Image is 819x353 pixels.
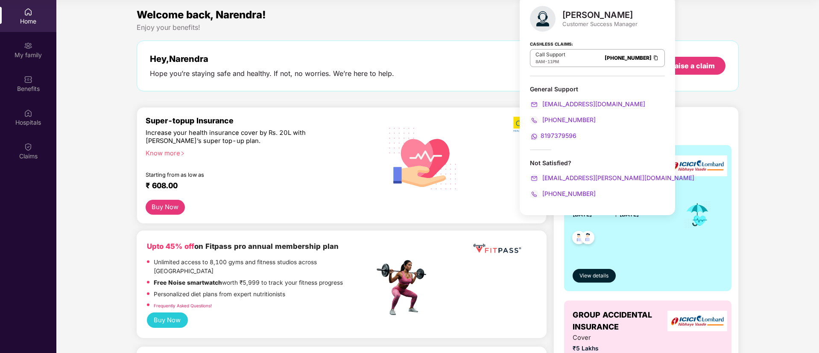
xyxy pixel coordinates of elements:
a: [PHONE_NUMBER] [530,116,596,123]
div: - [535,58,565,65]
img: svg+xml;base64,PHN2ZyB4bWxucz0iaHR0cDovL3d3dy53My5vcmcvMjAwMC9zdmciIHdpZHRoPSIyMCIgaGVpZ2h0PSIyMC... [530,190,538,198]
a: [EMAIL_ADDRESS][PERSON_NAME][DOMAIN_NAME] [530,174,694,181]
div: Not Satisfied? [530,159,665,198]
img: svg+xml;base64,PHN2ZyB4bWxucz0iaHR0cDovL3d3dy53My5vcmcvMjAwMC9zdmciIHdpZHRoPSIyMCIgaGVpZ2h0PSIyMC... [530,116,538,125]
span: [EMAIL_ADDRESS][DOMAIN_NAME] [541,100,645,108]
div: Customer Success Manager [562,20,638,28]
span: 8197379596 [541,132,576,139]
span: 11PM [547,59,559,64]
span: [PHONE_NUMBER] [541,116,596,123]
img: Clipboard Icon [652,54,659,61]
span: [EMAIL_ADDRESS][PERSON_NAME][DOMAIN_NAME] [541,174,694,181]
span: [PHONE_NUMBER] [541,190,596,197]
strong: Cashless Claims: [530,39,573,48]
img: svg+xml;base64,PHN2ZyB4bWxucz0iaHR0cDovL3d3dy53My5vcmcvMjAwMC9zdmciIHdpZHRoPSIyMCIgaGVpZ2h0PSIyMC... [530,174,538,183]
img: svg+xml;base64,PHN2ZyB4bWxucz0iaHR0cDovL3d3dy53My5vcmcvMjAwMC9zdmciIHdpZHRoPSIyMCIgaGVpZ2h0PSIyMC... [530,100,538,109]
a: Frequently Asked Questions! [154,303,212,308]
div: General Support [530,85,665,141]
button: Buy Now [147,312,188,328]
a: 8197379596 [530,132,576,139]
img: svg+xml;base64,PHN2ZyB4bWxucz0iaHR0cDovL3d3dy53My5vcmcvMjAwMC9zdmciIHdpZHRoPSIyMCIgaGVpZ2h0PSIyMC... [530,132,538,141]
span: 8AM [535,59,545,64]
span: Cover [573,333,658,343]
div: Not Satisfied? [530,159,665,167]
div: General Support [530,85,665,93]
img: svg+xml;base64,PHN2ZyB4bWxucz0iaHR0cDovL3d3dy53My5vcmcvMjAwMC9zdmciIHhtbG5zOnhsaW5rPSJodHRwOi8vd3... [530,6,556,32]
div: [PERSON_NAME] [562,10,638,20]
a: [PHONE_NUMBER] [530,190,596,197]
img: insurerLogo [667,311,727,332]
a: [PHONE_NUMBER] [605,55,652,61]
span: GROUP ACCIDENTAL INSURANCE [573,309,672,333]
a: [EMAIL_ADDRESS][DOMAIN_NAME] [530,100,645,108]
p: Call Support [535,51,565,58]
